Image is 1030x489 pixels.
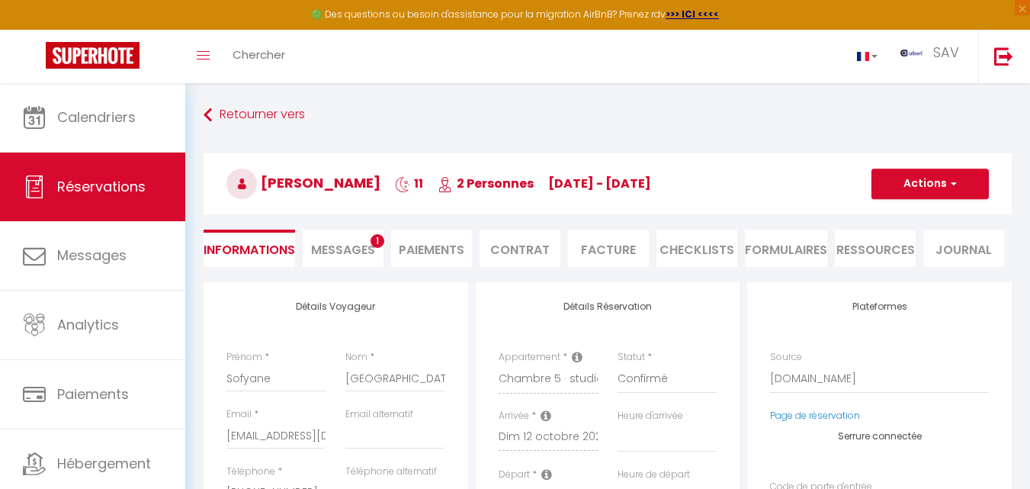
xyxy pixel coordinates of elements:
li: CHECKLISTS [656,230,737,267]
a: Page de réservation [770,409,860,422]
li: Contrat [480,230,560,267]
span: SAV [933,43,959,62]
h4: Plateformes [770,301,989,312]
span: Messages [311,241,375,259]
li: Informations [204,230,295,267]
a: ... SAV [889,30,978,83]
img: ... [900,50,923,56]
span: Calendriers [57,108,136,127]
label: Appartement [499,350,560,365]
span: Messages [57,246,127,265]
h4: Détails Voyageur [226,301,445,312]
li: Ressources [835,230,916,267]
span: Réservations [57,177,146,196]
li: FORMULAIRES [745,230,827,267]
li: Journal [923,230,1004,267]
label: Téléphone alternatif [345,465,437,479]
label: Email alternatif [345,407,413,422]
span: [PERSON_NAME] [226,173,380,192]
a: Retourner vers [204,101,1012,129]
span: Chercher [233,47,285,63]
label: Prénom [226,350,262,365]
span: 1 [371,234,384,248]
label: Nom [345,350,367,365]
span: Paiements [57,384,129,404]
button: Actions [871,169,989,199]
label: Arrivée [499,409,529,423]
span: Hébergement [57,454,151,473]
span: Analytics [57,315,119,334]
h4: Serrure connectée [770,431,989,442]
li: Facture [568,230,649,267]
img: logout [994,47,1013,66]
label: Source [770,350,802,365]
a: Chercher [221,30,297,83]
span: 11 [395,175,423,192]
label: Statut [618,350,645,365]
span: 2 Personnes [438,175,534,192]
h4: Détails Réservation [499,301,717,312]
a: >>> ICI <<<< [666,8,719,21]
li: Paiements [391,230,472,267]
span: [DATE] - [DATE] [548,175,651,192]
label: Heure d'arrivée [618,409,683,423]
label: Départ [499,468,530,482]
img: Super Booking [46,42,140,69]
label: Heure de départ [618,468,690,482]
label: Email [226,407,252,422]
label: Téléphone [226,465,275,479]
